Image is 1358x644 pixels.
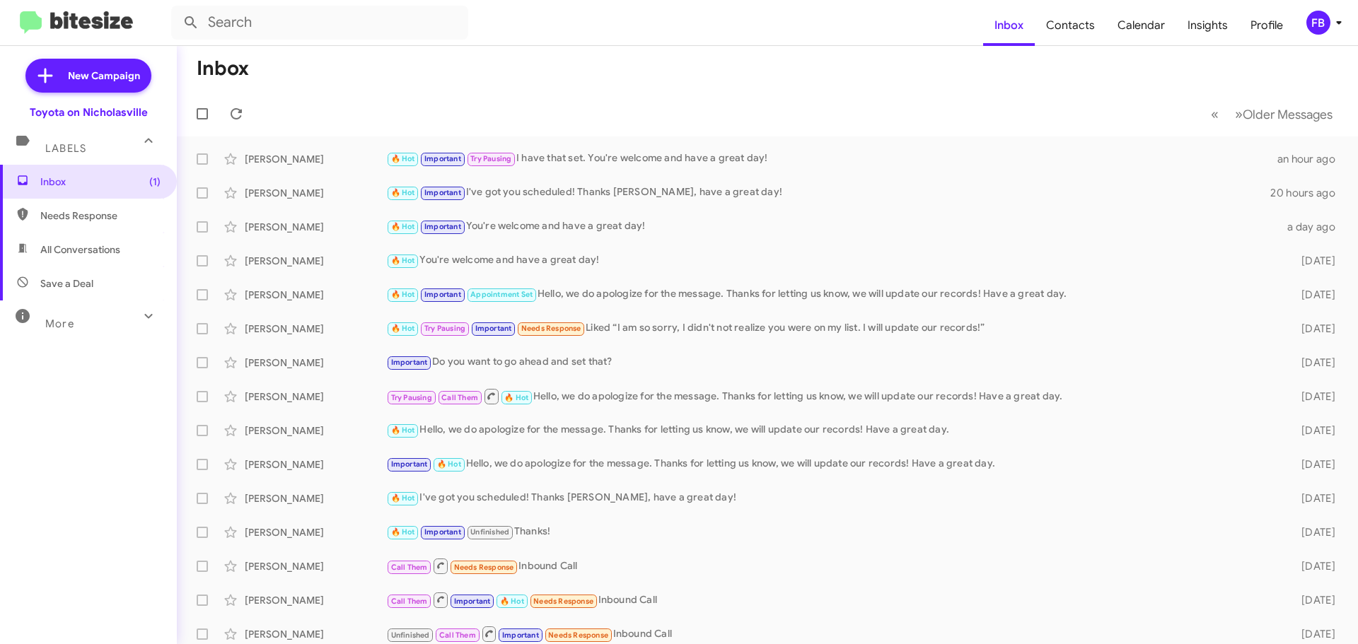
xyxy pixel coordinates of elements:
span: 🔥 Hot [391,290,415,299]
span: All Conversations [40,242,120,257]
div: a day ago [1279,220,1347,234]
div: [PERSON_NAME] [245,288,386,302]
span: Save a Deal [40,276,93,291]
span: More [45,317,74,330]
div: [PERSON_NAME] [245,627,386,641]
div: [PERSON_NAME] [245,322,386,336]
span: Important [424,154,461,163]
div: [DATE] [1279,593,1347,607]
div: [DATE] [1279,627,1347,641]
div: [DATE] [1279,254,1347,268]
span: Call Them [391,597,428,606]
span: Needs Response [40,209,161,223]
nav: Page navigation example [1203,100,1341,129]
span: » [1235,105,1243,123]
div: an hour ago [1277,152,1347,166]
span: Important [391,459,428,469]
span: 🔥 Hot [391,154,415,163]
span: Call Them [441,393,478,402]
span: 🔥 Hot [500,597,524,606]
span: Important [424,188,461,197]
span: 🔥 Hot [391,222,415,231]
span: 🔥 Hot [504,393,528,402]
div: I've got you scheduled! Thanks [PERSON_NAME], have a great day! [386,490,1279,506]
span: Important [475,324,512,333]
span: Needs Response [533,597,593,606]
div: Thanks! [386,524,1279,540]
div: Do you want to go ahead and set that? [386,354,1279,370]
span: Important [424,527,461,537]
span: (1) [149,175,161,189]
button: Next [1226,100,1341,129]
div: I have that set. You're welcome and have a great day! [386,151,1277,167]
div: FB [1306,11,1330,35]
span: Inbox [40,175,161,189]
a: Profile [1239,5,1294,46]
span: Try Pausing [391,393,432,402]
a: Contacts [1035,5,1106,46]
div: [DATE] [1279,322,1347,336]
a: Calendar [1106,5,1176,46]
h1: Inbox [197,57,249,80]
span: Important [424,222,461,231]
div: [DATE] [1279,559,1347,573]
div: [PERSON_NAME] [245,491,386,505]
span: Call Them [439,631,476,640]
div: Hello, we do apologize for the message. Thanks for letting us know, we will update our records! H... [386,422,1279,438]
div: Hello, we do apologize for the message. Thanks for letting us know, we will update our records! H... [386,456,1279,472]
div: [PERSON_NAME] [245,220,386,234]
div: [PERSON_NAME] [245,356,386,370]
div: Hello, we do apologize for the message. Thanks for letting us know, we will update our records! H... [386,286,1279,303]
span: Important [424,290,461,299]
span: Important [502,631,539,640]
span: Labels [45,142,86,155]
div: You're welcome and have a great day! [386,218,1279,235]
div: [PERSON_NAME] [245,525,386,539]
button: Previous [1202,100,1227,129]
div: I've got you scheduled! Thanks [PERSON_NAME], have a great day! [386,185,1270,201]
span: Needs Response [454,563,514,572]
div: [DATE] [1279,457,1347,472]
span: 🔥 Hot [391,426,415,435]
span: Important [454,597,491,606]
button: FB [1294,11,1342,35]
span: 🔥 Hot [391,527,415,537]
div: Inbound Call [386,591,1279,609]
span: Needs Response [548,631,608,640]
a: Inbox [983,5,1035,46]
span: Call Them [391,563,428,572]
div: You're welcome and have a great day! [386,252,1279,269]
span: Try Pausing [470,154,511,163]
div: Hello, we do apologize for the message. Thanks for letting us know, we will update our records! H... [386,387,1279,405]
div: Inbound Call [386,625,1279,643]
input: Search [171,6,468,40]
a: Insights [1176,5,1239,46]
div: [PERSON_NAME] [245,152,386,166]
span: Important [391,358,428,367]
div: [DATE] [1279,356,1347,370]
span: 🔥 Hot [437,459,461,469]
span: « [1211,105,1219,123]
div: Toyota on Nicholasville [30,105,148,119]
span: 🔥 Hot [391,493,415,503]
a: New Campaign [25,59,151,93]
div: [PERSON_NAME] [245,423,386,438]
div: [PERSON_NAME] [245,254,386,268]
span: Appointment Set [470,290,533,299]
span: 🔥 Hot [391,188,415,197]
span: 🔥 Hot [391,324,415,333]
div: [DATE] [1279,288,1347,302]
div: [PERSON_NAME] [245,186,386,200]
span: Needs Response [521,324,581,333]
div: [DATE] [1279,423,1347,438]
span: Try Pausing [424,324,465,333]
div: [PERSON_NAME] [245,559,386,573]
span: Older Messages [1243,107,1333,122]
div: [DATE] [1279,390,1347,404]
div: 20 hours ago [1270,186,1347,200]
